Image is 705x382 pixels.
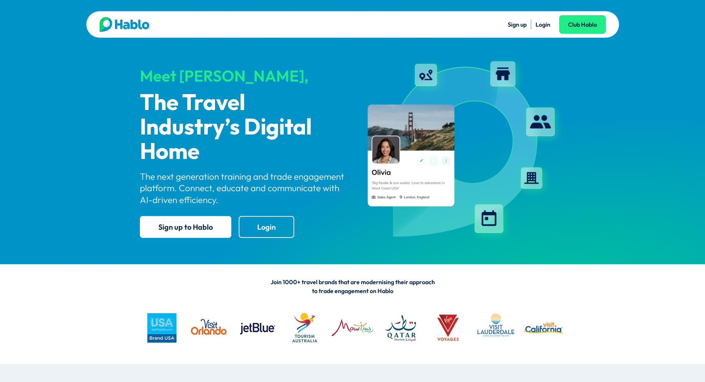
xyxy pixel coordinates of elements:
[235,306,279,350] img: jetblue
[559,15,606,34] a: Club Hablo
[521,306,565,350] img: vc logo
[100,17,150,32] img: Hablo logo main 2
[271,278,435,295] span: Join 1000+ travel brands that are modernising their approach to trade engagement on Hablo
[140,91,346,165] p: The Travel Industry’s Digital Home
[330,306,375,350] img: MTPA
[426,306,470,350] img: VV logo
[283,306,327,350] img: Tourism Australia
[378,306,422,350] img: QATAR
[187,306,231,350] img: VO
[536,21,550,28] a: Login
[140,306,184,350] img: busa
[239,216,294,238] a: Login
[474,306,518,350] img: LAUDERDALE
[359,55,565,244] img: hablo-profile-image
[140,171,346,206] p: The next generation training and trade engagement platform. Connect, educate and communicate with...
[508,21,527,28] a: Sign up
[140,216,231,238] a: Sign up to Hablo
[140,67,346,84] div: Meet [PERSON_NAME],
